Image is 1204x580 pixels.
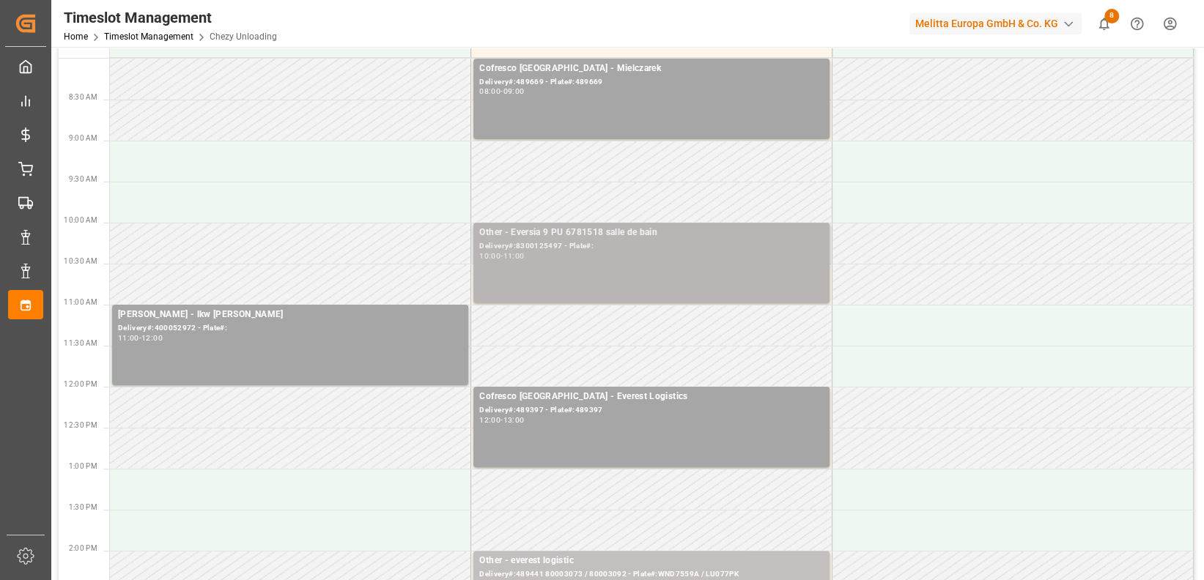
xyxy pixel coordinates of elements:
[69,462,97,470] span: 1:00 PM
[479,404,824,417] div: Delivery#:489397 - Plate#:489397
[69,93,97,101] span: 8:30 AM
[64,380,97,388] span: 12:00 PM
[64,298,97,306] span: 11:00 AM
[64,257,97,265] span: 10:30 AM
[64,339,97,347] span: 11:30 AM
[118,335,139,341] div: 11:00
[64,31,88,42] a: Home
[479,88,501,94] div: 08:00
[479,226,824,240] div: Other - Eversia 9 PU 6781518 salle de bain
[479,554,824,568] div: Other - everest logistic
[69,175,97,183] span: 9:30 AM
[1104,9,1119,23] span: 8
[69,134,97,142] span: 9:00 AM
[503,417,524,423] div: 13:00
[479,62,824,76] div: Cofresco [GEOGRAPHIC_DATA] - Mielczarek
[118,322,462,335] div: Delivery#:400052972 - Plate#:
[501,417,503,423] div: -
[479,240,824,253] div: Delivery#:8300125497 - Plate#:
[141,335,163,341] div: 12:00
[501,253,503,259] div: -
[479,417,501,423] div: 12:00
[69,544,97,552] span: 2:00 PM
[64,7,277,29] div: Timeslot Management
[479,76,824,89] div: Delivery#:489669 - Plate#:489669
[503,88,524,94] div: 09:00
[1120,7,1153,40] button: Help Center
[479,253,501,259] div: 10:00
[501,88,503,94] div: -
[909,10,1087,37] button: Melitta Europa GmbH & Co. KG
[64,421,97,429] span: 12:30 PM
[69,503,97,511] span: 1:30 PM
[1087,7,1120,40] button: show 8 new notifications
[139,335,141,341] div: -
[104,31,193,42] a: Timeslot Management
[479,390,824,404] div: Cofresco [GEOGRAPHIC_DATA] - Everest Logistics
[503,253,524,259] div: 11:00
[118,308,462,322] div: [PERSON_NAME] - lkw [PERSON_NAME]
[909,13,1082,34] div: Melitta Europa GmbH & Co. KG
[64,216,97,224] span: 10:00 AM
